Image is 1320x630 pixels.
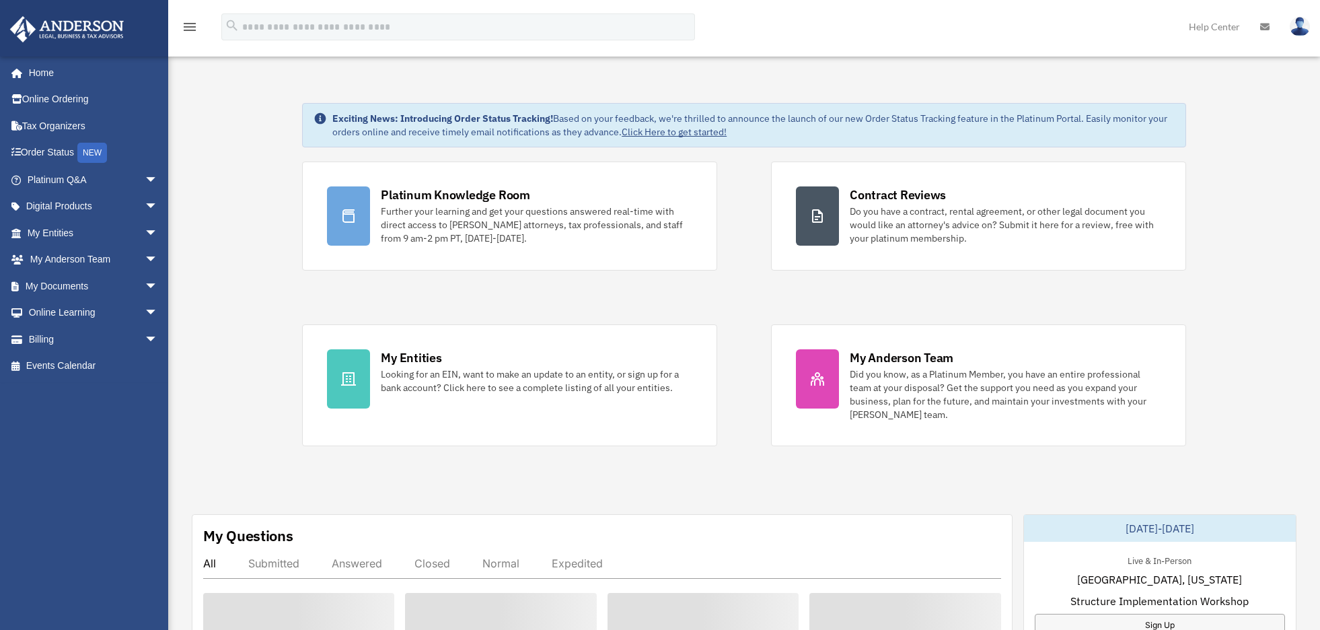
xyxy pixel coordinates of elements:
div: Do you have a contract, rental agreement, or other legal document you would like an attorney's ad... [850,205,1161,245]
span: arrow_drop_down [145,326,172,353]
a: Billingarrow_drop_down [9,326,178,353]
div: Live & In-Person [1117,553,1202,567]
div: NEW [77,143,107,163]
span: arrow_drop_down [145,300,172,327]
div: Platinum Knowledge Room [381,186,530,203]
div: Answered [332,557,382,570]
div: Looking for an EIN, want to make an update to an entity, or sign up for a bank account? Click her... [381,367,692,394]
a: Digital Productsarrow_drop_down [9,193,178,220]
div: My Entities [381,349,441,366]
a: Tax Organizers [9,112,178,139]
i: menu [182,19,198,35]
i: search [225,18,240,33]
span: arrow_drop_down [145,246,172,274]
span: arrow_drop_down [145,166,172,194]
a: My Anderson Teamarrow_drop_down [9,246,178,273]
div: Expedited [552,557,603,570]
a: My Documentsarrow_drop_down [9,273,178,300]
a: Contract Reviews Do you have a contract, rental agreement, or other legal document you would like... [771,162,1186,271]
a: Platinum Q&Aarrow_drop_down [9,166,178,193]
a: Platinum Knowledge Room Further your learning and get your questions answered real-time with dire... [302,162,717,271]
span: Structure Implementation Workshop [1070,593,1249,609]
span: arrow_drop_down [145,273,172,300]
img: User Pic [1290,17,1310,36]
div: All [203,557,216,570]
a: My Entitiesarrow_drop_down [9,219,178,246]
div: Did you know, as a Platinum Member, you have an entire professional team at your disposal? Get th... [850,367,1161,421]
div: My Anderson Team [850,349,953,366]
div: Normal [482,557,519,570]
a: Online Ordering [9,86,178,113]
span: [GEOGRAPHIC_DATA], [US_STATE] [1077,571,1242,588]
a: Order StatusNEW [9,139,178,167]
div: [DATE]-[DATE] [1024,515,1296,542]
span: arrow_drop_down [145,193,172,221]
div: Contract Reviews [850,186,946,203]
div: Based on your feedback, we're thrilled to announce the launch of our new Order Status Tracking fe... [332,112,1175,139]
a: menu [182,24,198,35]
a: Click Here to get started! [622,126,727,138]
img: Anderson Advisors Platinum Portal [6,16,128,42]
a: Online Learningarrow_drop_down [9,300,178,326]
a: My Entities Looking for an EIN, want to make an update to an entity, or sign up for a bank accoun... [302,324,717,446]
a: Home [9,59,172,86]
strong: Exciting News: Introducing Order Status Tracking! [332,112,553,125]
span: arrow_drop_down [145,219,172,247]
div: My Questions [203,526,293,546]
div: Further your learning and get your questions answered real-time with direct access to [PERSON_NAM... [381,205,692,245]
div: Closed [414,557,450,570]
div: Submitted [248,557,299,570]
a: Events Calendar [9,353,178,380]
a: My Anderson Team Did you know, as a Platinum Member, you have an entire professional team at your... [771,324,1186,446]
